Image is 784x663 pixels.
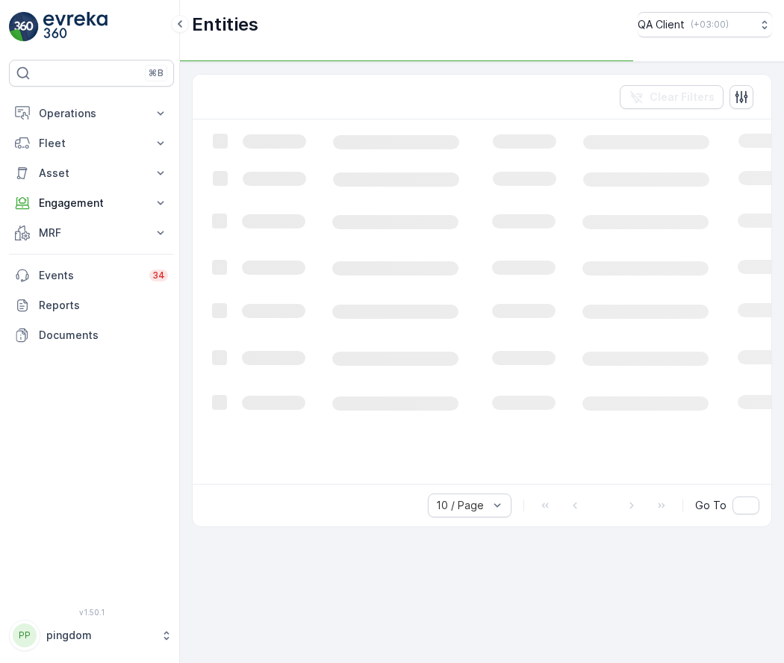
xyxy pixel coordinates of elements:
[695,498,727,513] span: Go To
[39,106,144,121] p: Operations
[192,13,258,37] p: Entities
[9,620,174,651] button: PPpingdom
[9,188,174,218] button: Engagement
[9,608,174,617] span: v 1.50.1
[149,67,164,79] p: ⌘B
[9,218,174,248] button: MRF
[9,12,39,42] img: logo
[9,99,174,128] button: Operations
[9,261,174,290] a: Events34
[39,328,168,343] p: Documents
[9,320,174,350] a: Documents
[46,628,153,643] p: pingdom
[43,12,108,42] img: logo_light-DOdMpM7g.png
[152,270,165,281] p: 34
[39,166,144,181] p: Asset
[39,225,144,240] p: MRF
[650,90,715,105] p: Clear Filters
[620,85,724,109] button: Clear Filters
[39,136,144,151] p: Fleet
[9,158,174,188] button: Asset
[39,298,168,313] p: Reports
[9,128,174,158] button: Fleet
[691,19,729,31] p: ( +03:00 )
[39,268,140,283] p: Events
[39,196,144,211] p: Engagement
[638,12,772,37] button: QA Client(+03:00)
[13,623,37,647] div: PP
[638,17,685,32] p: QA Client
[9,290,174,320] a: Reports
